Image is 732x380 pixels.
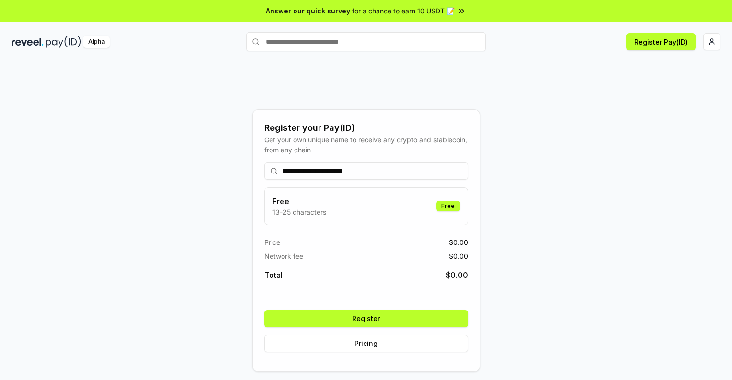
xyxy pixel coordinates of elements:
[272,207,326,217] p: 13-25 characters
[449,237,468,247] span: $ 0.00
[264,269,283,281] span: Total
[83,36,110,48] div: Alpha
[436,201,460,211] div: Free
[264,335,468,352] button: Pricing
[264,121,468,135] div: Register your Pay(ID)
[352,6,455,16] span: for a chance to earn 10 USDT 📝
[264,310,468,327] button: Register
[12,36,44,48] img: reveel_dark
[264,135,468,155] div: Get your own unique name to receive any crypto and stablecoin, from any chain
[264,237,280,247] span: Price
[626,33,696,50] button: Register Pay(ID)
[266,6,350,16] span: Answer our quick survey
[264,251,303,261] span: Network fee
[272,196,326,207] h3: Free
[449,251,468,261] span: $ 0.00
[46,36,81,48] img: pay_id
[446,269,468,281] span: $ 0.00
